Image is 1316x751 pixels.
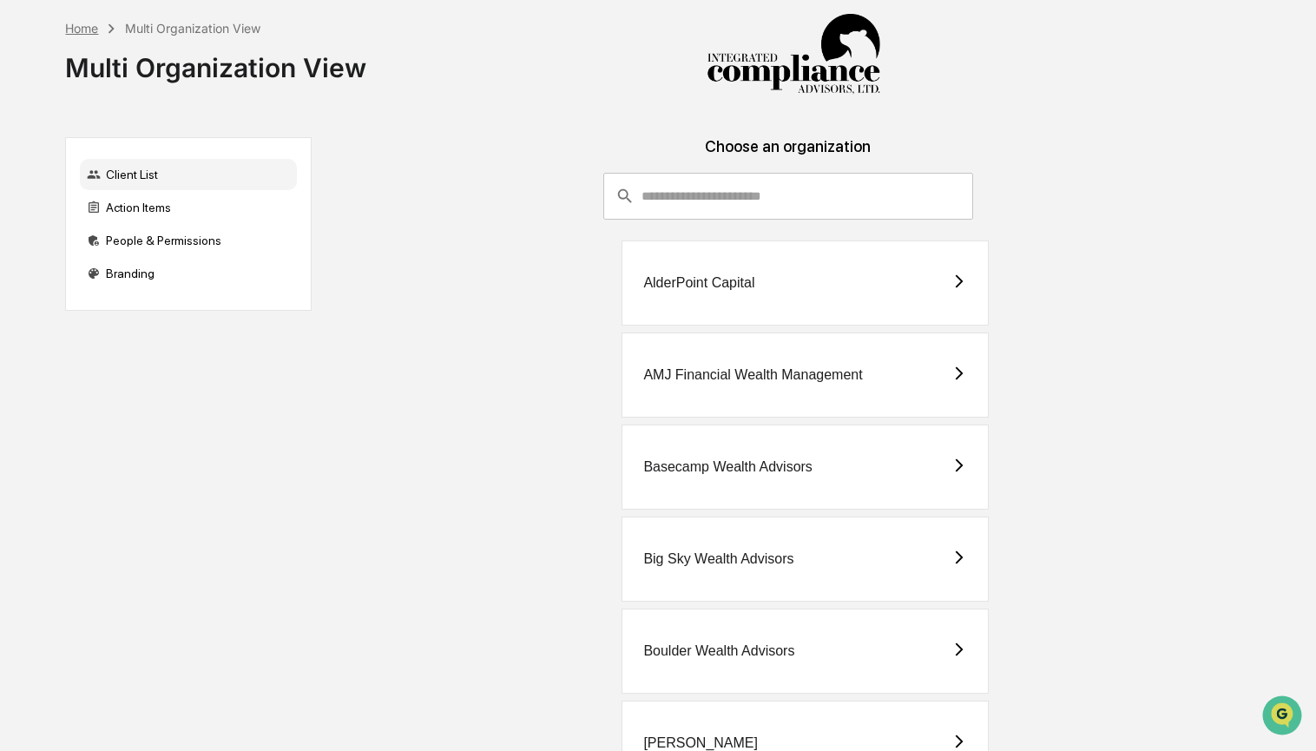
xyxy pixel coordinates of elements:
[17,221,31,234] div: 🖐️
[707,14,880,96] img: Integrated Compliance Advisors
[65,38,366,83] div: Multi Organization View
[65,21,98,36] div: Home
[122,293,210,307] a: Powered byPylon
[643,735,758,751] div: [PERSON_NAME]
[10,212,119,243] a: 🖐️Preclearance
[643,643,794,659] div: Boulder Wealth Advisors
[45,79,286,97] input: Clear
[35,252,109,269] span: Data Lookup
[295,138,316,159] button: Start new chat
[17,133,49,164] img: 1746055101610-c473b297-6a78-478c-a979-82029cc54cd1
[643,551,793,567] div: Big Sky Wealth Advisors
[173,294,210,307] span: Pylon
[17,36,316,64] p: How can we help?
[119,212,222,243] a: 🗄️Attestations
[125,21,260,36] div: Multi Organization View
[643,275,754,291] div: AlderPoint Capital
[603,173,973,220] div: consultant-dashboard__filter-organizations-search-bar
[143,219,215,236] span: Attestations
[80,159,297,190] div: Client List
[17,254,31,267] div: 🔎
[59,150,220,164] div: We're available if you need us!
[643,459,812,475] div: Basecamp Wealth Advisors
[326,137,1249,173] div: Choose an organization
[643,367,862,383] div: AMJ Financial Wealth Management
[80,225,297,256] div: People & Permissions
[80,258,297,289] div: Branding
[59,133,285,150] div: Start new chat
[10,245,116,276] a: 🔎Data Lookup
[1260,694,1307,741] iframe: Open customer support
[126,221,140,234] div: 🗄️
[35,219,112,236] span: Preclearance
[80,192,297,223] div: Action Items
